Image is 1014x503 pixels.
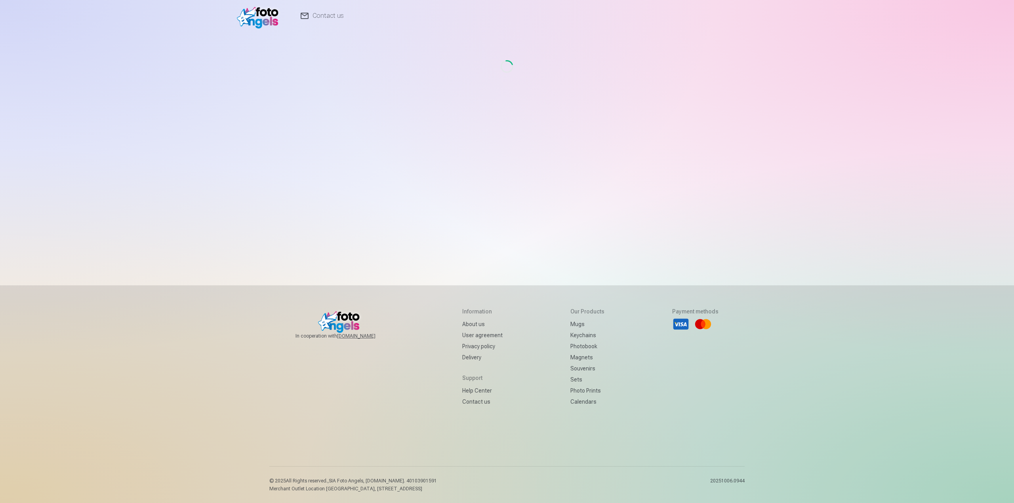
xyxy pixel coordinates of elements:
[570,396,604,407] a: Calendars
[237,3,282,28] img: /v1
[570,363,604,374] a: Souvenirs
[570,352,604,363] a: Magnets
[337,333,395,339] a: [DOMAIN_NAME]
[462,374,503,382] h5: Support
[462,396,503,407] a: Contact us
[269,478,437,484] p: © 2025 All Rights reserved. ,
[694,315,712,333] li: Mastercard
[570,341,604,352] a: Photobook
[462,307,503,315] h5: Information
[570,307,604,315] h5: Our products
[329,478,437,484] span: SIA Foto Angels, [DOMAIN_NAME]. 40103901591
[570,330,604,341] a: Keychains
[462,330,503,341] a: User agreement
[570,319,604,330] a: Mugs
[672,307,719,315] h5: Payment methods
[295,333,395,339] span: In cooperation with
[672,315,690,333] li: Visa
[269,486,437,492] p: Merchant Outlet Location [GEOGRAPHIC_DATA], [STREET_ADDRESS]
[710,478,745,492] p: 20251006.0944
[462,341,503,352] a: Privacy policy
[462,319,503,330] a: About us
[570,374,604,385] a: Sets
[462,352,503,363] a: Delivery
[570,385,604,396] a: Photo prints
[462,385,503,396] a: Help Center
